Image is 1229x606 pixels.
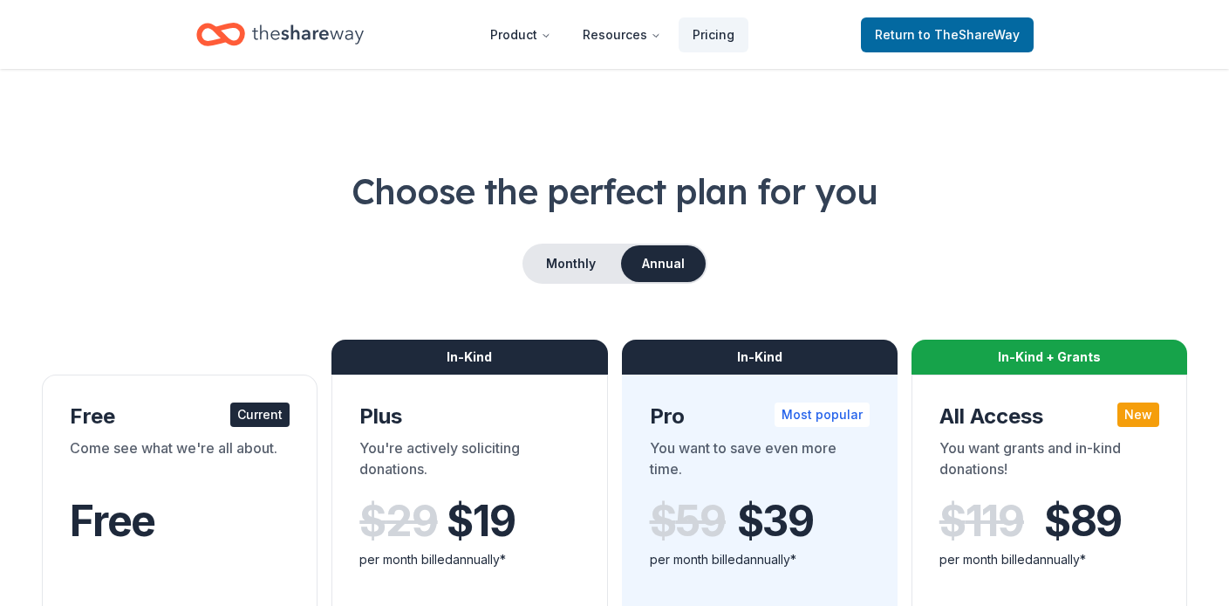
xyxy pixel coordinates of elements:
div: You're actively soliciting donations. [359,437,579,486]
span: Free [70,495,155,547]
div: Come see what we're all about. [70,437,290,486]
div: Current [230,403,290,427]
a: Pricing [679,17,748,52]
div: New [1117,403,1159,427]
button: Annual [621,245,706,282]
span: Return [875,24,1020,45]
div: All Access [939,403,1159,430]
span: $ 89 [1044,497,1122,546]
div: In-Kind + Grants [912,340,1187,375]
div: Most popular [775,403,870,427]
nav: Main [476,14,748,55]
div: You want grants and in-kind donations! [939,437,1159,486]
h1: Choose the perfect plan for you [42,167,1187,216]
span: $ 39 [737,497,814,546]
button: Monthly [524,245,618,282]
div: Free [70,403,290,430]
div: In-Kind [622,340,898,375]
div: per month billed annually* [650,549,870,570]
div: In-Kind [331,340,607,375]
span: to TheShareWay [918,27,1020,42]
div: You want to save even more time. [650,437,870,486]
div: per month billed annually* [359,549,579,570]
button: Product [476,17,565,52]
a: Home [196,14,364,55]
a: Returnto TheShareWay [861,17,1034,52]
button: Resources [569,17,675,52]
div: Plus [359,403,579,430]
div: per month billed annually* [939,549,1159,570]
div: Pro [650,403,870,430]
span: $ 19 [447,497,515,546]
